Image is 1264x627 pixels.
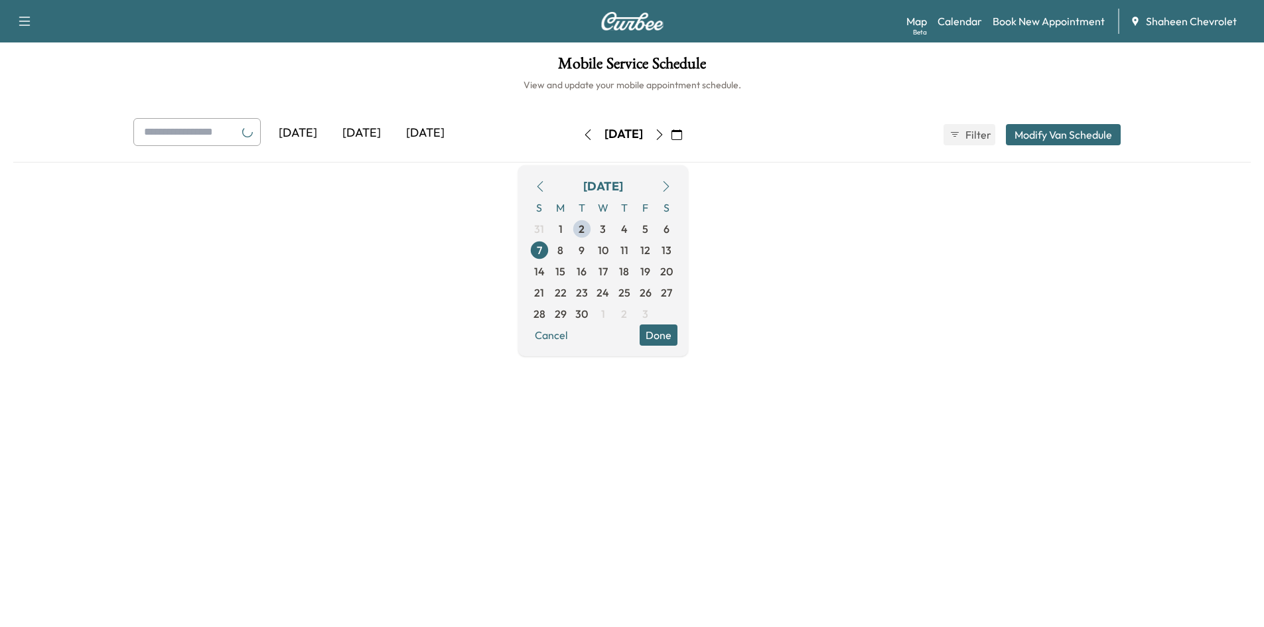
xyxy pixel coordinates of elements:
button: Filter [944,124,995,145]
span: M [550,197,571,218]
div: [DATE] [266,118,330,149]
span: 4 [621,221,628,237]
span: 5 [642,221,648,237]
span: 8 [557,242,563,258]
span: 1 [559,221,563,237]
span: 9 [579,242,585,258]
span: 29 [555,306,567,322]
div: [DATE] [330,118,393,149]
span: 20 [660,263,673,279]
span: 28 [533,306,545,322]
span: 10 [598,242,608,258]
span: S [656,197,677,218]
button: Done [640,324,677,346]
span: 13 [662,242,671,258]
span: 12 [640,242,650,258]
div: [DATE] [604,126,643,143]
span: 14 [534,263,545,279]
span: W [593,197,614,218]
span: Shaheen Chevrolet [1146,13,1237,29]
span: 2 [621,306,627,322]
span: 11 [620,242,628,258]
span: T [614,197,635,218]
span: 16 [577,263,587,279]
span: F [635,197,656,218]
a: MapBeta [906,13,927,29]
span: 25 [618,285,630,301]
span: 1 [601,306,605,322]
span: 17 [598,263,608,279]
div: Beta [913,27,927,37]
span: 3 [600,221,606,237]
span: 6 [664,221,669,237]
span: 24 [597,285,609,301]
a: Book New Appointment [993,13,1105,29]
span: 21 [534,285,544,301]
button: Cancel [529,324,574,346]
span: 27 [661,285,672,301]
span: S [529,197,550,218]
div: [DATE] [583,177,623,196]
span: T [571,197,593,218]
h1: Mobile Service Schedule [13,56,1251,78]
span: Filter [965,127,989,143]
span: 15 [555,263,565,279]
span: 22 [555,285,567,301]
button: Modify Van Schedule [1006,124,1121,145]
span: 3 [642,306,648,322]
div: [DATE] [393,118,457,149]
span: 19 [640,263,650,279]
span: 23 [576,285,588,301]
span: 26 [640,285,652,301]
span: 7 [537,242,542,258]
span: 31 [534,221,544,237]
a: Calendar [938,13,982,29]
span: 30 [575,306,588,322]
span: 18 [619,263,629,279]
span: 2 [579,221,585,237]
img: Curbee Logo [600,12,664,31]
h6: View and update your mobile appointment schedule. [13,78,1251,92]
